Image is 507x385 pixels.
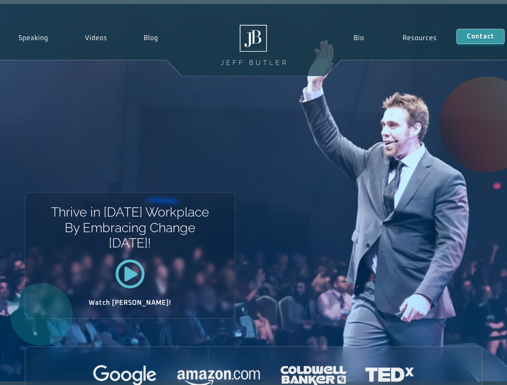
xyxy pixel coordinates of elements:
[125,29,177,47] a: Blog
[67,29,126,47] a: Videos
[334,29,456,47] nav: Menu
[467,33,494,40] span: Contact
[53,300,207,306] h2: Watch [PERSON_NAME]!
[456,29,505,44] a: Contact
[50,205,210,251] h1: Thrive in [DATE] Workplace By Embracing Change [DATE]!
[383,29,456,47] a: Resources
[334,29,383,47] a: Bio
